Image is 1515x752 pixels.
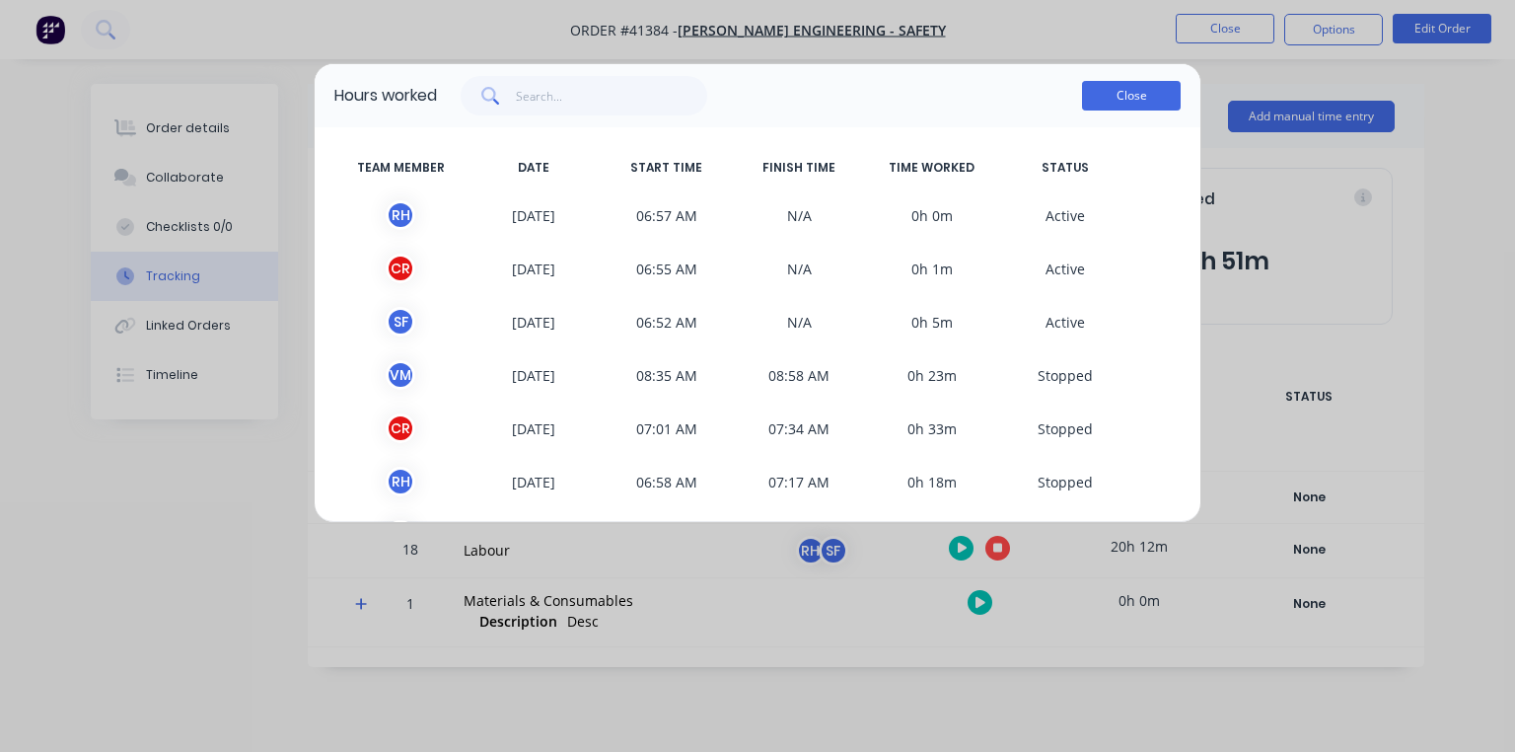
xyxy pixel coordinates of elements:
span: 07:17 AM [733,467,866,496]
span: 0h 0m [866,200,999,230]
span: 0h 33m [866,414,999,443]
button: Close [1082,81,1181,111]
span: DATE [468,159,601,177]
div: V M [386,360,415,390]
span: A ctive [998,200,1131,230]
span: 07:27 AM [733,520,866,550]
span: [DATE] [468,254,601,283]
span: 07:34 AM [733,414,866,443]
span: [DATE] [468,414,601,443]
span: TIME WORKED [866,159,999,177]
span: A ctive [998,307,1131,337]
div: C R [386,414,415,443]
span: 08:58 AM [733,360,866,390]
input: Search... [516,76,708,115]
div: C G [386,520,415,550]
span: 06:52 AM [600,307,733,337]
span: S topped [998,360,1131,390]
span: 0h 29m [866,520,999,550]
span: 0h 23m [866,360,999,390]
span: FINISH TIME [733,159,866,177]
div: C R [386,254,415,283]
span: S topped [998,467,1131,496]
span: STATUS [998,159,1131,177]
span: 06:57 AM [600,200,733,230]
span: 06:57 AM [600,520,733,550]
span: 0h 1m [866,254,999,283]
span: [DATE] [468,467,601,496]
div: s f [386,307,415,337]
span: 0h 5m [866,307,999,337]
span: [DATE] [468,360,601,390]
span: N/A [733,254,866,283]
span: 07:01 AM [600,414,733,443]
span: A ctive [998,254,1131,283]
div: Hours worked [334,84,437,108]
span: [DATE] [468,307,601,337]
span: S topped [998,520,1131,550]
span: N/A [733,307,866,337]
span: 08:35 AM [600,360,733,390]
span: [DATE] [468,200,601,230]
span: 06:58 AM [600,467,733,496]
span: N/A [733,200,866,230]
span: START TIME [600,159,733,177]
span: 06:55 AM [600,254,733,283]
div: R H [386,200,415,230]
span: 0h 18m [866,467,999,496]
span: [DATE] [468,520,601,550]
span: TEAM MEMBER [334,159,468,177]
div: R H [386,467,415,496]
span: S topped [998,414,1131,443]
